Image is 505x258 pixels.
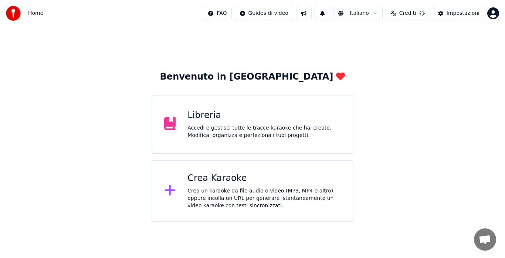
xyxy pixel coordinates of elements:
[187,187,341,210] div: Crea un karaoke da file audio o video (MP3, MP4 e altro), oppure incolla un URL per generare ista...
[235,7,293,20] button: Guides di video
[386,7,430,20] button: Crediti
[187,110,341,121] div: Libreria
[28,10,43,17] span: Home
[399,10,416,17] span: Crediti
[28,10,43,17] nav: breadcrumb
[474,228,496,251] div: Aprire la chat
[6,6,21,21] img: youka
[160,71,345,83] div: Benvenuto in [GEOGRAPHIC_DATA]
[433,7,484,20] button: Impostazioni
[447,10,479,17] div: Impostazioni
[187,124,341,139] div: Accedi e gestisci tutte le tracce karaoke che hai creato. Modifica, organizza e perfeziona i tuoi...
[203,7,231,20] button: FAQ
[187,172,341,184] div: Crea Karaoke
